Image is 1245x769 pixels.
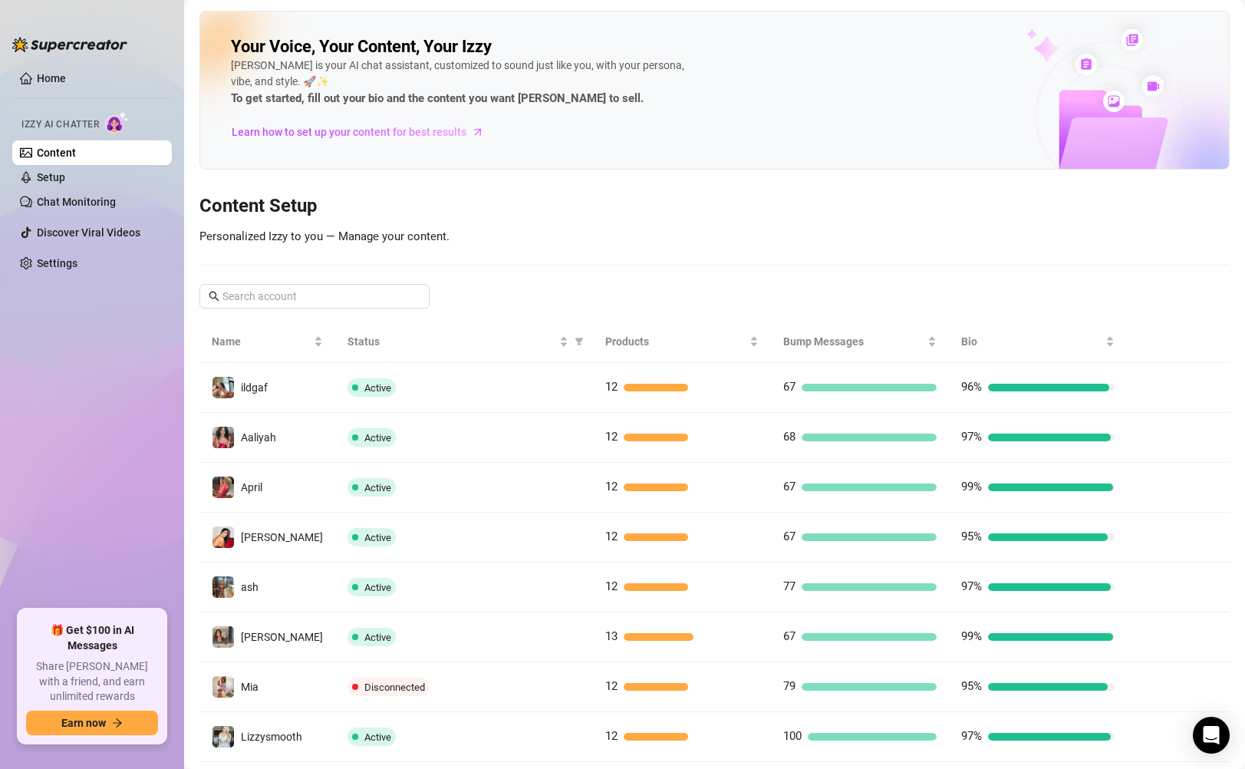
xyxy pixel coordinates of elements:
th: Products [593,321,771,363]
span: search [209,291,219,302]
span: 95% [961,679,982,693]
img: logo-BBDzfeDw.svg [12,37,127,52]
strong: To get started, fill out your bio and the content you want [PERSON_NAME] to sell. [231,91,644,105]
span: arrow-right [112,718,123,728]
th: Name [199,321,335,363]
h3: Content Setup [199,194,1230,219]
span: 67 [783,380,795,394]
span: Earn now [61,717,106,729]
span: [PERSON_NAME] [241,631,323,643]
span: Products [605,333,746,350]
a: Discover Viral Videos [37,226,140,239]
span: Active [364,432,391,444]
a: Settings [37,257,77,269]
img: Mia [212,676,234,698]
span: 12 [605,530,618,543]
span: ash [241,581,259,593]
button: Earn nowarrow-right [26,711,158,735]
span: Disconnected [364,682,425,693]
span: Active [364,382,391,394]
span: Active [364,632,391,643]
a: Setup [37,171,65,183]
span: Active [364,731,391,743]
span: Learn how to set up your content for best results [232,124,466,140]
span: 12 [605,579,618,593]
div: Open Intercom Messenger [1193,717,1230,754]
span: filter [575,337,584,346]
span: 68 [783,430,795,444]
th: Bump Messages [771,321,949,363]
a: Content [37,147,76,159]
span: 67 [783,530,795,543]
span: 99% [961,629,982,643]
span: 67 [783,629,795,643]
span: Active [364,532,391,543]
img: AI Chatter [105,111,129,134]
span: 67 [783,480,795,493]
span: 12 [605,480,618,493]
span: Lizzysmooth [241,731,302,743]
span: Status [347,333,556,350]
img: ai-chatter-content-library-cLFOSyPT.png [991,12,1229,169]
img: April [212,477,234,498]
span: filter [571,330,587,353]
img: Aaliyah [212,427,234,448]
span: 100 [783,729,802,743]
span: 🎁 Get $100 in AI Messages [26,623,158,653]
span: April [241,481,262,493]
a: Learn how to set up your content for best results [231,120,496,144]
span: Aaliyah [241,431,276,444]
img: ash [212,576,234,598]
th: Status [335,321,593,363]
span: ildgaf [241,381,268,394]
span: 12 [605,729,618,743]
span: 12 [605,380,618,394]
span: Active [364,582,391,593]
span: 97% [961,430,982,444]
span: 12 [605,430,618,444]
span: Share [PERSON_NAME] with a friend, and earn unlimited rewards [26,659,158,705]
input: Search account [222,288,408,305]
span: 79 [783,679,795,693]
h2: Your Voice, Your Content, Your Izzy [231,36,492,58]
span: Mia [241,681,259,693]
span: Active [364,482,391,493]
span: 99% [961,480,982,493]
span: Bio [961,333,1102,350]
span: 12 [605,679,618,693]
span: Name [212,333,311,350]
span: 95% [961,530,982,543]
span: 96% [961,380,982,394]
img: Esmeralda [212,626,234,648]
img: ildgaf [212,377,234,398]
th: Bio [949,321,1127,363]
img: Lizzysmooth [212,726,234,748]
span: 13 [605,629,618,643]
img: Sophia [212,526,234,548]
a: Home [37,72,66,84]
span: Izzy AI Chatter [21,117,99,132]
span: 97% [961,729,982,743]
span: 77 [783,579,795,593]
span: arrow-right [470,124,486,140]
a: Chat Monitoring [37,196,116,208]
div: [PERSON_NAME] is your AI chat assistant, customized to sound just like you, with your persona, vi... [231,58,691,108]
span: Bump Messages [783,333,924,350]
span: [PERSON_NAME] [241,531,323,543]
span: Personalized Izzy to you — Manage your content. [199,229,450,243]
span: 97% [961,579,982,593]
